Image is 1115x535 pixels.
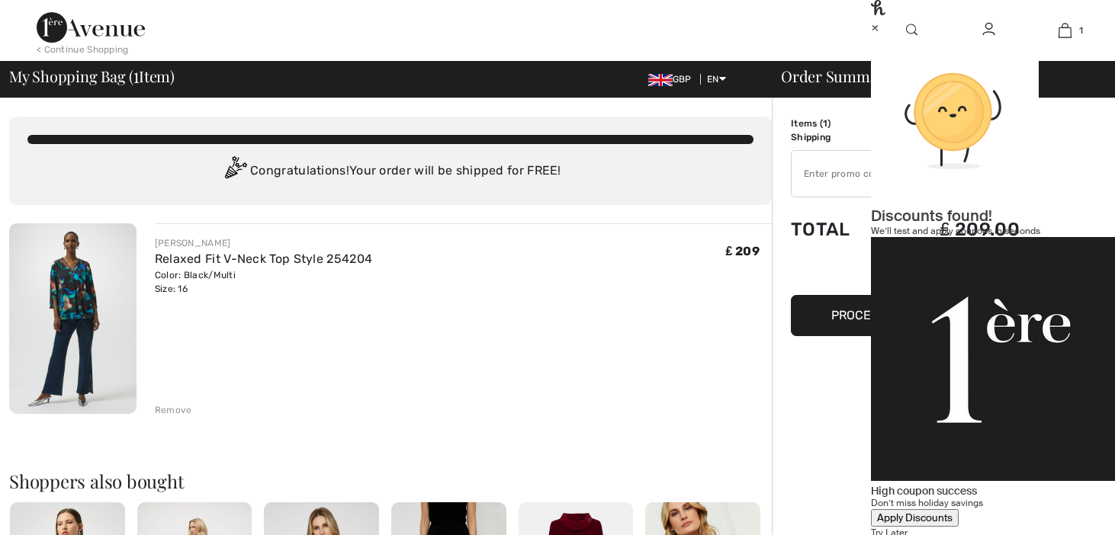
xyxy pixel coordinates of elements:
[133,65,139,85] span: 1
[970,21,1007,40] a: Sign In
[823,118,827,129] span: 1
[888,203,1020,255] td: ₤ 209.00
[792,151,977,197] input: Promo code
[37,12,145,43] img: 1ère Avenue
[888,130,1020,144] td: Free
[982,21,995,40] img: My Info
[831,308,972,322] span: Proceed to Checkout
[977,167,1007,181] span: Apply
[155,268,373,296] div: Color: Black/Multi Size: 16
[1079,24,1083,37] span: 1
[27,156,754,187] div: Congratulations! Your order will be shipped for FREE!
[9,69,175,84] span: My Shopping Bag ( Item)
[648,74,673,86] img: UK Pound
[791,203,888,255] td: Total
[707,74,726,85] span: EN
[155,251,373,266] a: Relaxed Fit V-Neck Top Style 254204
[1059,21,1072,40] img: My Bag
[791,295,1020,336] button: Proceed to Checkout
[648,74,698,85] span: GBP
[9,472,772,490] h2: Shoppers also bought
[791,117,888,130] td: Items ( )
[155,236,373,250] div: [PERSON_NAME]
[1018,489,1100,527] iframe: Opens a widget where you can chat to one of our agents
[220,156,250,187] img: Congratulation2.svg
[888,117,1020,130] td: ₤ 209.00
[155,403,192,417] div: Remove
[37,43,129,56] div: < Continue Shopping
[791,255,1020,290] iframe: PayPal
[9,223,137,414] img: Relaxed Fit V-Neck Top Style 254204
[1027,21,1102,40] a: 1
[791,130,888,144] td: Shipping
[763,69,1106,84] div: Order Summary
[906,21,919,40] img: search the website
[726,244,760,258] span: ₤ 209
